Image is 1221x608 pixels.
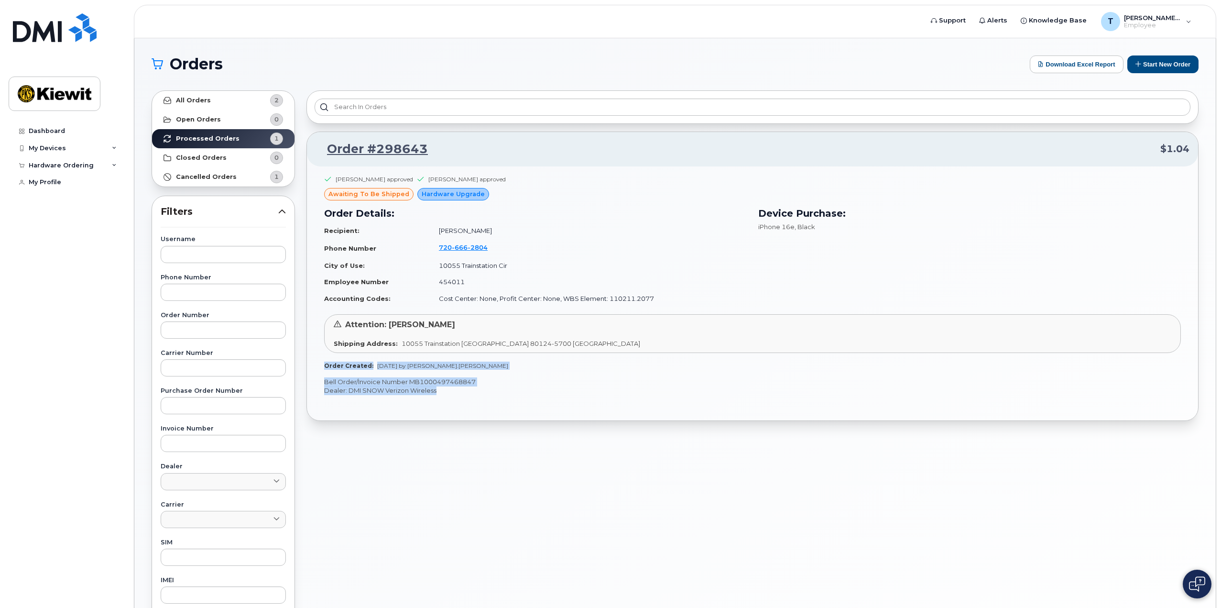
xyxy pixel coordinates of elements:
[430,257,747,274] td: 10055 Trainstation Cir
[324,386,1181,395] p: Dealer: DMI SNOW Verizon Wireless
[274,153,279,162] span: 0
[176,173,237,181] strong: Cancelled Orders
[161,388,286,394] label: Purchase Order Number
[758,206,1181,221] h3: Device Purchase:
[334,340,398,347] strong: Shipping Address:
[152,148,294,167] a: Closed Orders0
[152,110,294,129] a: Open Orders0
[377,362,508,369] span: [DATE] by [PERSON_NAME].[PERSON_NAME]
[152,129,294,148] a: Processed Orders1
[176,97,211,104] strong: All Orders
[161,577,286,584] label: IMEI
[758,223,795,231] span: iPhone 16e
[161,540,286,546] label: SIM
[316,141,428,158] a: Order #298643
[176,135,240,143] strong: Processed Orders
[170,57,223,71] span: Orders
[795,223,815,231] span: , Black
[161,464,286,470] label: Dealer
[152,91,294,110] a: All Orders2
[439,243,499,251] a: 7206662804
[161,236,286,243] label: Username
[324,206,747,221] h3: Order Details:
[324,244,376,252] strong: Phone Number
[274,115,279,124] span: 0
[430,290,747,307] td: Cost Center: None, Profit Center: None, WBS Element: 110211.2077
[328,189,409,199] span: awaiting to be shipped
[274,96,279,105] span: 2
[161,312,286,319] label: Order Number
[176,116,221,123] strong: Open Orders
[324,262,365,269] strong: City of Use:
[324,278,389,286] strong: Employee Number
[1160,142,1189,156] span: $1.04
[161,205,278,219] span: Filters
[324,362,373,369] strong: Order Created:
[452,243,468,251] span: 666
[402,340,640,347] span: 10055 Trainstation [GEOGRAPHIC_DATA] 80124-5700 [GEOGRAPHIC_DATA]
[1189,576,1205,592] img: Open chat
[274,134,279,143] span: 1
[430,274,747,290] td: 454011
[324,227,360,234] strong: Recipient:
[176,154,227,162] strong: Closed Orders
[422,189,485,199] span: Hardware Upgrade
[152,167,294,187] a: Cancelled Orders1
[336,175,413,183] div: [PERSON_NAME] approved
[274,172,279,181] span: 1
[428,175,506,183] div: [PERSON_NAME] approved
[161,275,286,281] label: Phone Number
[315,99,1190,116] input: Search in orders
[468,243,488,251] span: 2804
[439,243,488,251] span: 720
[345,320,455,329] span: Attention: [PERSON_NAME]
[161,502,286,508] label: Carrier
[1127,55,1199,73] button: Start New Order
[324,295,391,302] strong: Accounting Codes:
[161,350,286,356] label: Carrier Number
[324,377,1181,387] p: Bell Order/Invoice Number MB1000497468847
[430,222,747,239] td: [PERSON_NAME]
[1030,55,1123,73] button: Download Excel Report
[161,426,286,432] label: Invoice Number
